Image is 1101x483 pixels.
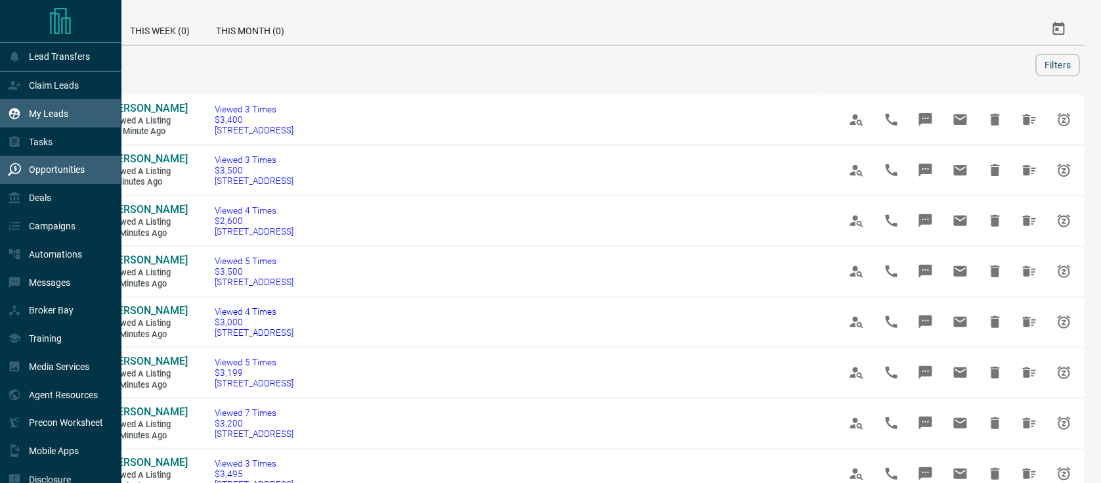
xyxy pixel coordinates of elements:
[215,306,293,338] a: Viewed 4 Times$3,000[STREET_ADDRESS]
[215,418,293,428] span: $3,200
[215,357,293,367] span: Viewed 5 Times
[1014,104,1045,135] span: Hide All from VINISHA NARWANI
[876,407,907,439] span: Call
[108,318,187,329] span: Viewed a Listing
[108,267,187,279] span: Viewed a Listing
[108,228,187,239] span: 13 minutes ago
[980,154,1011,186] span: Hide
[910,205,941,237] span: Message
[1043,13,1075,45] button: Select Date Range
[945,205,976,237] span: Email
[215,216,293,226] span: $2,600
[945,357,976,388] span: Email
[910,357,941,388] span: Message
[945,256,976,287] span: Email
[1048,407,1080,439] span: Snooze
[876,256,907,287] span: Call
[108,369,187,380] span: Viewed a Listing
[1048,205,1080,237] span: Snooze
[910,407,941,439] span: Message
[841,205,873,237] span: View Profile
[215,205,293,237] a: Viewed 4 Times$2,600[STREET_ADDRESS]
[1014,205,1045,237] span: Hide All from VINISHA NARWANI
[215,458,293,469] span: Viewed 3 Times
[910,104,941,135] span: Message
[108,279,187,290] span: 13 minutes ago
[980,357,1011,388] span: Hide
[876,357,907,388] span: Call
[215,175,293,186] span: [STREET_ADDRESS]
[980,407,1011,439] span: Hide
[117,13,203,45] div: This Week (0)
[910,256,941,287] span: Message
[108,456,188,469] span: [PERSON_NAME]
[108,254,187,267] a: [PERSON_NAME]
[215,407,293,418] span: Viewed 7 Times
[215,226,293,237] span: [STREET_ADDRESS]
[108,177,187,188] span: 3 minutes ago
[980,306,1011,338] span: Hide
[876,104,907,135] span: Call
[215,256,293,287] a: Viewed 5 Times$3,500[STREET_ADDRESS]
[1048,306,1080,338] span: Snooze
[980,104,1011,135] span: Hide
[215,205,293,216] span: Viewed 4 Times
[1014,256,1045,287] span: Hide All from VINISHA NARWANI
[215,327,293,338] span: [STREET_ADDRESS]
[945,407,976,439] span: Email
[215,256,293,266] span: Viewed 5 Times
[1014,306,1045,338] span: Hide All from VINISHA NARWANI
[910,154,941,186] span: Message
[108,166,187,177] span: Viewed a Listing
[980,205,1011,237] span: Hide
[215,165,293,175] span: $3,500
[215,378,293,388] span: [STREET_ADDRESS]
[108,355,188,367] span: [PERSON_NAME]
[841,306,873,338] span: View Profile
[108,419,187,430] span: Viewed a Listing
[108,329,187,340] span: 13 minutes ago
[108,355,187,369] a: [PERSON_NAME]
[1048,104,1080,135] span: Snooze
[108,380,187,391] span: 13 minutes ago
[108,152,187,166] a: [PERSON_NAME]
[841,256,873,287] span: View Profile
[108,217,187,228] span: Viewed a Listing
[215,306,293,317] span: Viewed 4 Times
[108,470,187,481] span: Viewed a Listing
[876,306,907,338] span: Call
[1048,357,1080,388] span: Snooze
[215,114,293,125] span: $3,400
[108,304,187,318] a: [PERSON_NAME]
[841,407,873,439] span: View Profile
[841,357,873,388] span: View Profile
[841,104,873,135] span: View Profile
[1048,256,1080,287] span: Snooze
[215,154,293,165] span: Viewed 3 Times
[215,357,293,388] a: Viewed 5 Times$3,199[STREET_ADDRESS]
[945,104,976,135] span: Email
[945,154,976,186] span: Email
[215,104,293,114] span: Viewed 3 Times
[876,205,907,237] span: Call
[1014,357,1045,388] span: Hide All from VINISHA NARWANI
[108,126,187,137] span: < a minute ago
[215,367,293,378] span: $3,199
[876,154,907,186] span: Call
[215,407,293,439] a: Viewed 7 Times$3,200[STREET_ADDRESS]
[980,256,1011,287] span: Hide
[108,152,188,165] span: [PERSON_NAME]
[215,266,293,277] span: $3,500
[215,104,293,135] a: Viewed 3 Times$3,400[STREET_ADDRESS]
[1036,54,1080,76] button: Filters
[108,405,188,418] span: [PERSON_NAME]
[215,154,293,186] a: Viewed 3 Times$3,500[STREET_ADDRESS]
[108,405,187,419] a: [PERSON_NAME]
[215,428,293,439] span: [STREET_ADDRESS]
[945,306,976,338] span: Email
[108,116,187,127] span: Viewed a Listing
[1014,154,1045,186] span: Hide All from VINISHA NARWANI
[1014,407,1045,439] span: Hide All from VINISHA NARWANI
[215,277,293,287] span: [STREET_ADDRESS]
[108,430,187,442] span: 13 minutes ago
